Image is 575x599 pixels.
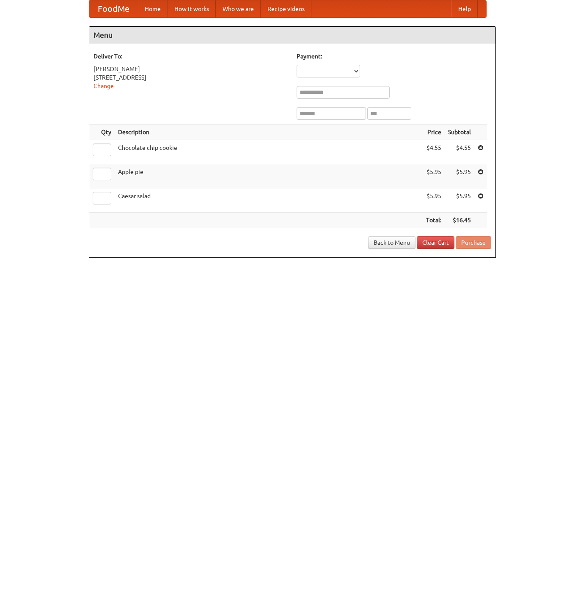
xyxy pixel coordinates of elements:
[261,0,311,17] a: Recipe videos
[94,52,288,61] h5: Deliver To:
[423,213,445,228] th: Total:
[445,213,474,228] th: $16.45
[94,83,114,89] a: Change
[89,27,495,44] h4: Menu
[423,164,445,188] td: $5.95
[451,0,478,17] a: Help
[89,0,138,17] a: FoodMe
[115,188,423,213] td: Caesar salad
[138,0,168,17] a: Home
[115,164,423,188] td: Apple pie
[445,164,474,188] td: $5.95
[89,124,115,140] th: Qty
[423,124,445,140] th: Price
[445,140,474,164] td: $4.55
[423,188,445,213] td: $5.95
[297,52,491,61] h5: Payment:
[94,73,288,82] div: [STREET_ADDRESS]
[168,0,216,17] a: How it works
[115,124,423,140] th: Description
[94,65,288,73] div: [PERSON_NAME]
[216,0,261,17] a: Who we are
[417,236,454,249] a: Clear Cart
[368,236,415,249] a: Back to Menu
[115,140,423,164] td: Chocolate chip cookie
[445,188,474,213] td: $5.95
[423,140,445,164] td: $4.55
[456,236,491,249] button: Purchase
[445,124,474,140] th: Subtotal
